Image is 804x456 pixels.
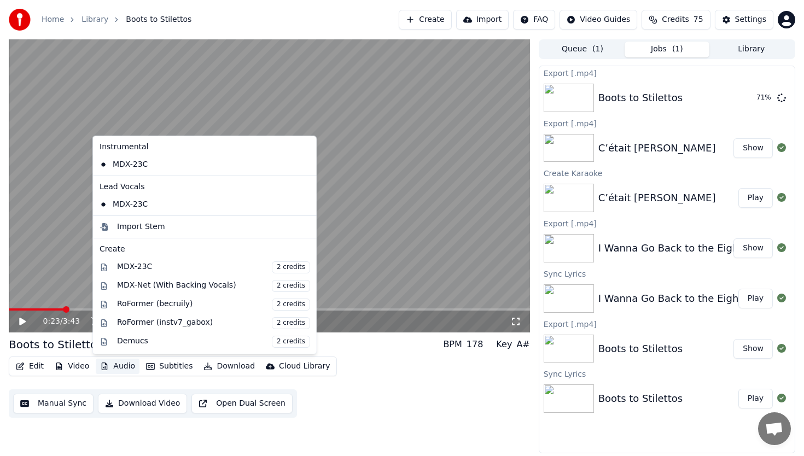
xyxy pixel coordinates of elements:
div: RoFormer (becruily) [117,299,310,311]
button: Download Video [98,394,187,413]
div: C’était [PERSON_NAME] [598,141,716,156]
div: C’était [PERSON_NAME] [598,190,716,206]
button: Queue [540,42,625,57]
div: 178 [467,338,483,351]
div: / [43,316,69,327]
span: ( 1 ) [672,44,683,55]
img: youka [9,9,31,31]
span: 0:23 [43,316,60,327]
div: MDX-23C [117,261,310,273]
div: Cloud Library [279,361,330,372]
div: I Wanna Go Back to the Eighties [598,291,756,306]
span: 2 credits [271,299,310,311]
button: Download [199,359,259,374]
button: Audio [96,359,139,374]
span: ( 1 ) [592,44,603,55]
button: Show [733,339,773,359]
button: Create [399,10,452,30]
button: Manual Sync [13,394,94,413]
div: Demucs [117,336,310,348]
nav: breadcrumb [42,14,191,25]
span: 2 credits [271,336,310,348]
button: Library [709,42,794,57]
div: Create [100,244,310,255]
button: Credits75 [642,10,710,30]
div: Create Karaoke [539,166,795,179]
div: I Wanna Go Back to the Eighties [598,241,756,256]
div: Boots to Stilettos [598,341,683,356]
div: MDX-23C [95,156,298,173]
div: Instrumental [95,138,314,156]
span: 2 credits [271,317,310,329]
div: Export [.mp4] [539,317,795,330]
div: Boots to Stilettos [598,391,683,406]
button: Play [738,389,773,408]
a: Home [42,14,64,25]
div: A# [516,338,529,351]
div: MDX-Net (With Backing Vocals) [117,280,310,292]
div: RoFormer (instv7_gabox) [117,317,310,329]
button: Play [738,188,773,208]
div: 71 % [756,93,773,102]
div: Export [.mp4] [539,217,795,230]
div: Sync Lyrics [539,267,795,280]
div: Sync Lyrics [539,367,795,380]
a: Open chat [758,412,791,445]
span: Boots to Stilettos [126,14,191,25]
div: MDX-23C [95,196,298,213]
button: FAQ [513,10,555,30]
button: Show [733,238,773,258]
div: Export [.mp4] [539,116,795,130]
div: Lead Vocals [95,178,314,196]
span: Credits [662,14,689,25]
div: Boots to Stilettos [9,337,103,352]
button: Jobs [625,42,709,57]
span: 2 credits [271,280,310,292]
button: Video Guides [560,10,637,30]
div: Settings [735,14,766,25]
div: Import Stem [117,221,165,232]
div: BPM [443,338,462,351]
button: Show [733,138,773,158]
button: Import [456,10,509,30]
button: Edit [11,359,48,374]
button: Settings [715,10,773,30]
div: Boots to Stilettos [598,90,683,106]
a: Library [81,14,108,25]
div: Key [496,338,512,351]
button: Subtitles [142,359,197,374]
button: Play [738,289,773,308]
span: 3:43 [63,316,80,327]
div: Export [.mp4] [539,66,795,79]
button: Open Dual Screen [191,394,293,413]
button: Video [50,359,94,374]
span: 75 [694,14,703,25]
span: 2 credits [271,261,310,273]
